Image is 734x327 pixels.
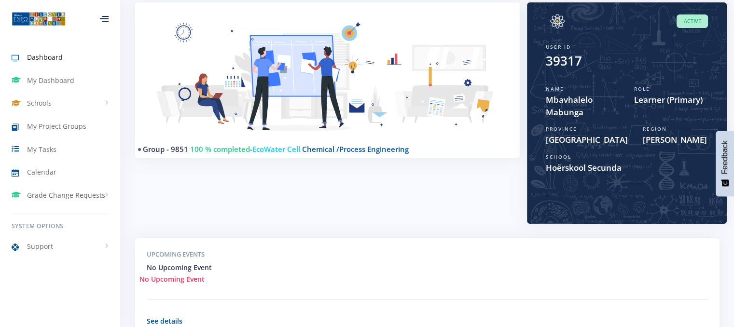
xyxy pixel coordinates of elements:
span: Province [546,125,577,132]
img: Image placeholder [546,14,569,28]
button: Feedback - Show survey [716,131,734,196]
img: Learner [147,14,508,151]
span: Region [642,125,666,132]
h6: System Options [12,222,109,231]
span: No Upcoming Event [147,263,212,272]
span: Feedback [720,140,729,174]
a: Group - 9851 [143,144,188,154]
span: Calendar [27,167,56,177]
span: My Project Groups [27,121,86,131]
span: Schools [27,98,52,108]
span: Learner (Primary) [634,94,708,106]
span: Role [634,85,650,92]
span: Dashboard [27,52,63,62]
span: Hoërskool Secunda [546,162,708,174]
span: EcoWater Cell [252,144,300,154]
span: Chemical /Process Engineering [302,144,409,154]
span: Grade Change Requests [27,190,105,200]
span: School [546,153,571,160]
span: Mbavhalelo Mabunga [546,94,620,118]
span: My Tasks [27,144,56,154]
h5: Upcoming Events [147,250,708,259]
span: Name [546,85,564,92]
span: 100 % completed [190,144,250,154]
span: My Dashboard [27,75,74,85]
a: See details [147,316,182,326]
img: ... [12,11,66,27]
span: Active [677,14,708,28]
span: Support [27,241,53,251]
span: [GEOGRAPHIC_DATA] [546,134,628,146]
h4: - [143,144,504,155]
span: No Upcoming Event [139,274,205,284]
span: [PERSON_NAME] [642,134,708,146]
div: 39317 [546,52,582,70]
span: User ID [546,43,571,50]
